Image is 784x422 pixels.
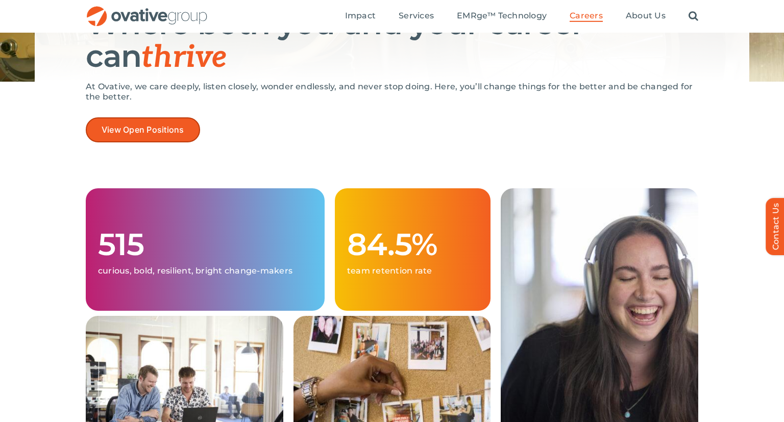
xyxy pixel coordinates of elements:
span: About Us [626,11,666,21]
span: Careers [570,11,603,21]
span: View Open Positions [102,125,184,135]
a: Services [399,11,434,22]
h1: 515 [98,228,312,261]
span: Impact [345,11,376,21]
p: At Ovative, we care deeply, listen closely, wonder endlessly, and never stop doing. Here, you’ll ... [86,82,698,102]
a: Careers [570,11,603,22]
a: Impact [345,11,376,22]
span: Services [399,11,434,21]
p: team retention rate [347,266,478,276]
a: About Us [626,11,666,22]
a: EMRge™ Technology [457,11,547,22]
a: View Open Positions [86,117,200,142]
span: EMRge™ Technology [457,11,547,21]
span: thrive [141,39,227,76]
h1: 84.5% [347,228,478,261]
a: OG_Full_horizontal_RGB [86,5,208,15]
h1: Where both you and your career can [86,7,698,74]
p: curious, bold, resilient, bright change-makers [98,266,312,276]
a: Search [689,11,698,22]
